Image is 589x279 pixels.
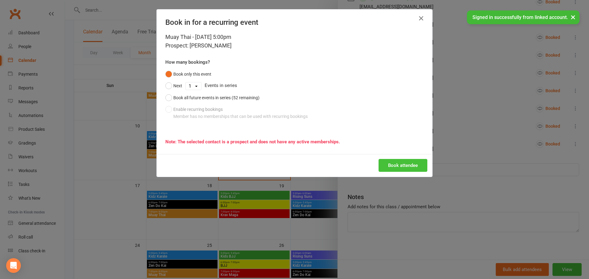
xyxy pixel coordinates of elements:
div: Note: The selected contact is a prospect and does not have any active memberships. [165,138,424,145]
label: How many bookings? [165,58,210,66]
div: Open Intercom Messenger [6,258,21,273]
button: Book attendee [379,159,427,172]
div: Muay Thai - [DATE] 5:00pm Prospect: [PERSON_NAME] [165,33,424,50]
button: Book only this event [165,68,211,80]
div: Events in series [165,80,424,92]
div: Book all future events in series (52 remaining) [173,94,260,101]
button: Close [416,13,426,23]
button: Next [165,80,182,92]
button: Book all future events in series (52 remaining) [165,92,260,104]
h4: Book in for a recurring event [165,18,424,27]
